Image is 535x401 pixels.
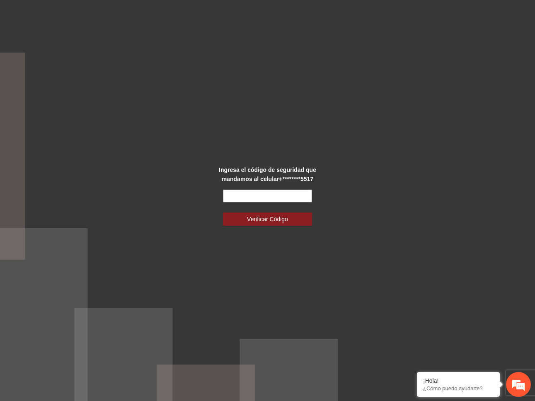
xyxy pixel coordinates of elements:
span: Verificar Código [247,215,288,224]
p: ¿Cómo puedo ayudarte? [423,385,494,391]
span: Estamos en línea. [48,111,114,194]
div: ¡Hola! [423,377,494,384]
button: Verificar Código [223,213,312,226]
textarea: Escriba su mensaje y pulse “Intro” [4,226,158,255]
div: Chatee con nosotros ahora [43,42,139,53]
div: Minimizar ventana de chat en vivo [136,4,156,24]
strong: Ingresa el código de seguridad que mandamos al celular +********5517 [219,167,316,182]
